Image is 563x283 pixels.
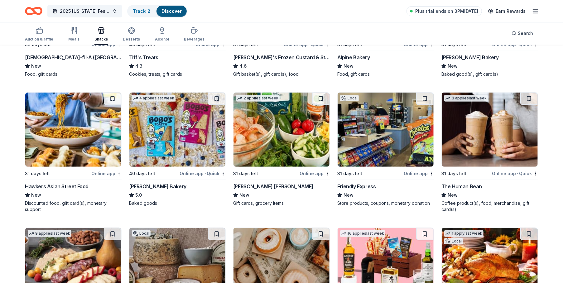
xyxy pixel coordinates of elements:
span: New [239,191,249,199]
div: Gift basket(s), gift card(s), food [233,71,330,77]
div: Online app [91,170,122,177]
div: Store products, coupons, monetary donation [337,200,434,206]
a: Image for Harris Teeter2 applieslast week31 days leftOnline app[PERSON_NAME] [PERSON_NAME]NewGift... [233,92,330,206]
img: Image for Hawkers Asian Street Food [25,93,121,167]
div: Tiff's Treats [129,54,158,61]
span: 2025 [US_STATE] Festival of Trees [60,7,110,15]
span: New [448,191,458,199]
div: The Human Bean [441,183,482,190]
span: New [31,62,41,70]
div: 9 applies last week [28,230,71,237]
a: Earn Rewards [484,6,529,17]
div: Food, gift cards [337,71,434,77]
button: Search [507,27,538,40]
div: Online app [404,170,434,177]
span: 4.3 [135,62,142,70]
div: Meals [68,37,79,42]
div: Hawkers Asian Street Food [25,183,89,190]
a: Image for Hawkers Asian Street Food31 days leftOnline appHawkers Asian Street FoodNewDiscounted f... [25,92,122,213]
img: Image for Bobo's Bakery [129,93,225,167]
button: Alcohol [155,24,169,45]
button: 2025 [US_STATE] Festival of Trees [47,5,122,17]
div: Baked goods [129,200,226,206]
div: Local [132,230,151,237]
span: Search [518,30,533,37]
img: Image for The Human Bean [442,93,538,167]
div: Cookies, treats, gift cards [129,71,226,77]
div: Beverages [184,37,205,42]
a: Track· 2 [133,8,150,14]
div: [PERSON_NAME]'s Frozen Custard & Steakburgers [233,54,330,61]
div: 31 days left [233,170,258,177]
a: Home [25,4,42,18]
span: • [517,42,518,47]
div: Baked good(s), gift card(s) [441,71,538,77]
span: 5.0 [135,191,142,199]
div: 31 days left [337,170,362,177]
div: Food, gift cards [25,71,122,77]
div: Alpine Bakery [337,54,370,61]
div: [PERSON_NAME] Bakery [129,183,186,190]
div: [DEMOGRAPHIC_DATA]-fil-A ([GEOGRAPHIC_DATA]) [25,54,122,61]
div: [PERSON_NAME] [PERSON_NAME] [233,183,313,190]
img: Image for Friendly Express [338,93,434,167]
div: 40 days left [129,170,155,177]
div: Local [340,95,359,101]
button: Auction & raffle [25,24,53,45]
span: New [31,191,41,199]
a: Plus trial ends on 3PM[DATE] [407,6,482,16]
div: Online app [300,170,330,177]
div: Local [444,238,463,244]
div: 3 applies last week [444,95,488,102]
div: Online app Quick [180,170,226,177]
img: Image for Harris Teeter [233,93,330,167]
span: Plus trial ends on 3PM[DATE] [415,7,478,15]
div: 16 applies last week [340,230,385,237]
div: 31 days left [25,170,50,177]
a: Image for The Human Bean3 applieslast week31 days leftOnline app•QuickThe Human BeanNewCoffee pro... [441,92,538,213]
span: New [344,62,354,70]
div: 1 apply last week [444,230,484,237]
div: Gift cards, grocery items [233,200,330,206]
span: 4.6 [239,62,247,70]
span: New [344,191,354,199]
button: Meals [68,24,79,45]
a: Image for Bobo's Bakery4 applieslast week40 days leftOnline app•Quick[PERSON_NAME] Bakery5.0Baked... [129,92,226,206]
div: [PERSON_NAME] Bakery [441,54,499,61]
button: Desserts [123,24,140,45]
button: Beverages [184,24,205,45]
button: Snacks [94,24,108,45]
div: 2 applies last week [236,95,280,102]
div: Snacks [94,37,108,42]
span: • [517,171,518,176]
span: • [309,42,310,47]
div: Coffee product(s), food, merchandise, gift card(s) [441,200,538,213]
span: • [205,171,206,176]
div: Discounted food, gift card(s), monetary support [25,200,122,213]
a: Image for Friendly ExpressLocal31 days leftOnline appFriendly ExpressNewStore products, coupons, ... [337,92,434,206]
span: New [448,62,458,70]
a: Discover [161,8,182,14]
div: Online app Quick [492,170,538,177]
div: Desserts [123,37,140,42]
div: 4 applies last week [132,95,176,102]
div: Alcohol [155,37,169,42]
div: Friendly Express [337,183,376,190]
div: 31 days left [441,170,466,177]
button: Track· 2Discover [127,5,187,17]
div: Auction & raffle [25,37,53,42]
